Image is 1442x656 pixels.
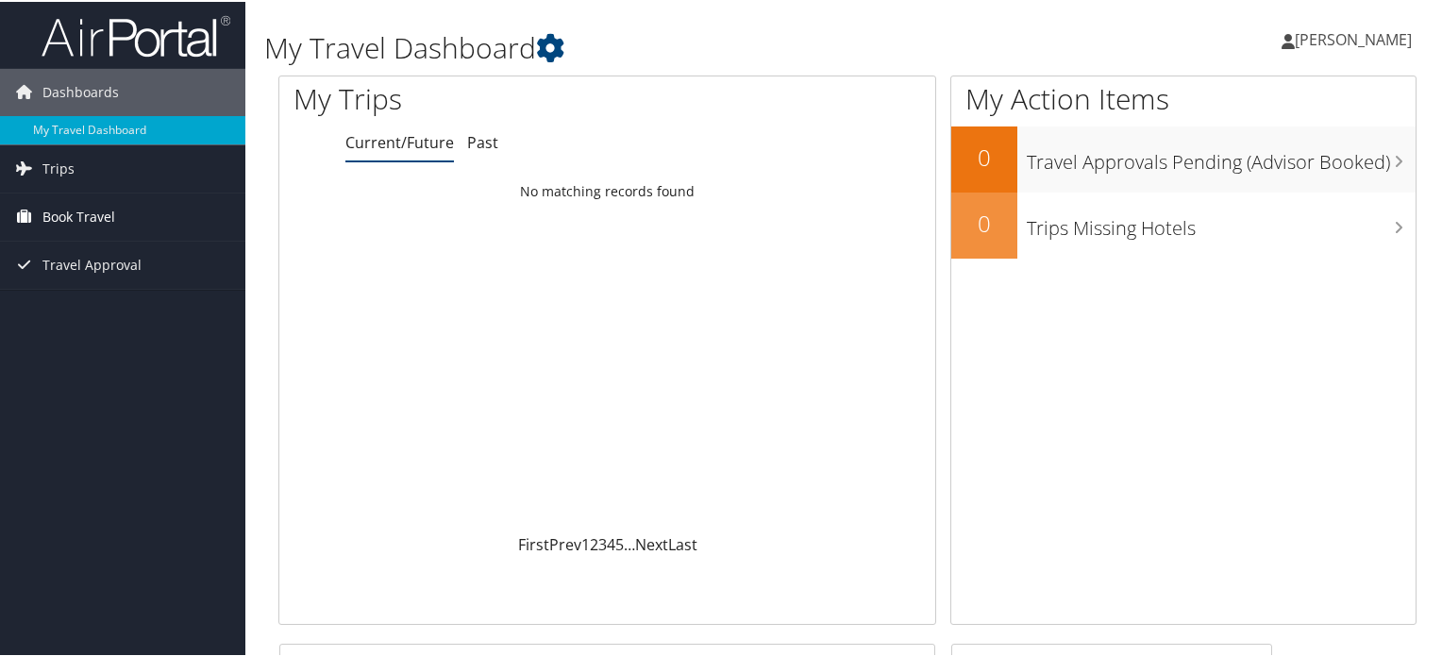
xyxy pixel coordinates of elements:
h3: Travel Approvals Pending (Advisor Booked) [1027,138,1416,174]
span: Book Travel [42,192,115,239]
span: Travel Approval [42,240,142,287]
span: … [624,532,635,553]
a: Prev [549,532,581,553]
a: [PERSON_NAME] [1282,9,1431,66]
h2: 0 [951,140,1017,172]
a: First [518,532,549,553]
span: [PERSON_NAME] [1295,27,1412,48]
h3: Trips Missing Hotels [1027,204,1416,240]
span: Trips [42,143,75,191]
h1: My Action Items [951,77,1416,117]
span: Dashboards [42,67,119,114]
h2: 0 [951,206,1017,238]
img: airportal-logo.png [42,12,230,57]
a: Current/Future [345,130,454,151]
a: 4 [607,532,615,553]
a: Last [668,532,697,553]
a: Next [635,532,668,553]
a: 1 [581,532,590,553]
a: 0Travel Approvals Pending (Advisor Booked) [951,125,1416,191]
a: 3 [598,532,607,553]
h1: My Travel Dashboard [264,26,1042,66]
a: Past [467,130,498,151]
h1: My Trips [293,77,648,117]
a: 0Trips Missing Hotels [951,191,1416,257]
a: 5 [615,532,624,553]
a: 2 [590,532,598,553]
td: No matching records found [279,173,935,207]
